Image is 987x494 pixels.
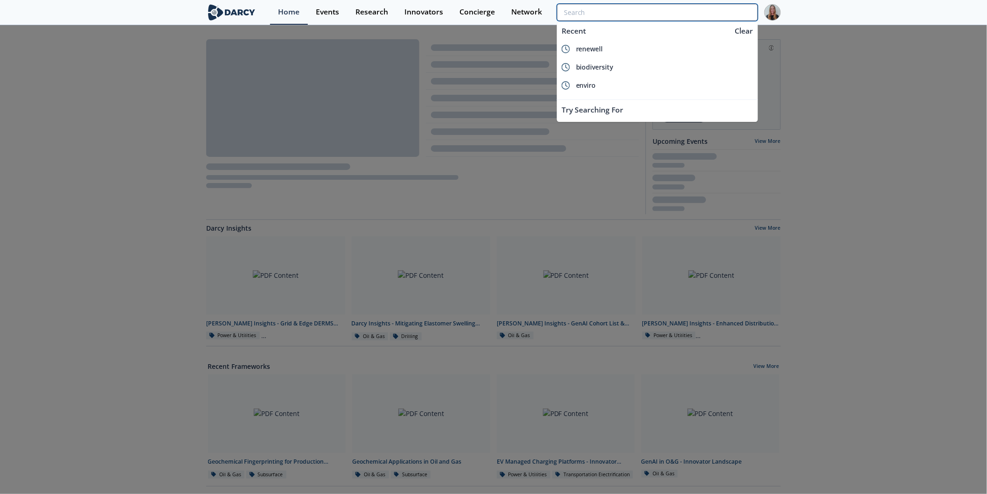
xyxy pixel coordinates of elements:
[562,81,570,90] img: icon
[557,4,758,21] input: Advanced Search
[557,22,730,40] div: Recent
[562,63,570,71] img: icon
[459,8,495,16] div: Concierge
[732,26,757,36] div: Clear
[278,8,299,16] div: Home
[511,8,542,16] div: Network
[206,4,257,21] img: logo-wide.svg
[557,101,758,119] div: Try Searching For
[404,8,443,16] div: Innovators
[355,8,388,16] div: Research
[576,81,596,90] span: enviro
[316,8,339,16] div: Events
[765,4,781,21] img: Profile
[576,44,603,53] span: renewell
[562,45,570,53] img: icon
[576,63,614,71] span: biodiversity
